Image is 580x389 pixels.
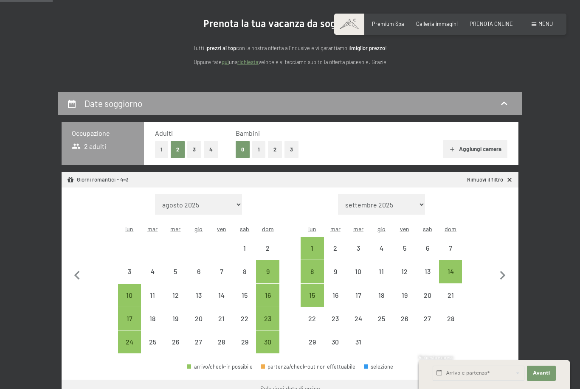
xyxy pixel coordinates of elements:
[233,330,256,353] div: Sat Nov 29 2025
[470,20,513,27] span: PRENOTA ONLINE
[187,307,210,330] div: arrivo/check-in non effettuabile
[371,268,392,289] div: 11
[371,292,392,313] div: 18
[330,225,341,232] abbr: martedì
[256,284,279,307] div: arrivo/check-in possibile
[141,284,164,307] div: Tue Nov 11 2025
[347,237,370,260] div: Wed Dec 03 2025
[217,225,226,232] abbr: venerdì
[419,355,453,360] span: Richiesta express
[72,142,106,151] span: 2 adulti
[203,18,377,30] span: Prenota la tua vacanza da sogno online
[324,307,347,330] div: Tue Dec 23 2025
[301,292,323,313] div: 15
[211,268,232,289] div: 7
[301,260,324,283] div: Mon Dec 08 2025
[118,260,141,283] div: Mon Nov 03 2025
[233,330,256,353] div: arrivo/check-in non effettuabile
[372,20,404,27] a: Premium Spa
[210,260,233,283] div: Fri Nov 07 2025
[211,339,232,360] div: 28
[142,268,163,289] div: 4
[494,194,512,354] button: Mese successivo
[252,141,265,158] button: 1
[445,225,456,232] abbr: domenica
[187,284,210,307] div: arrivo/check-in non effettuabile
[256,307,279,330] div: Sun Nov 23 2025
[233,237,256,260] div: Sat Nov 01 2025
[439,284,462,307] div: Sun Dec 21 2025
[324,330,347,353] div: arrivo/check-in non effettuabile
[417,245,438,266] div: 6
[118,307,141,330] div: Mon Nov 17 2025
[211,315,232,336] div: 21
[187,260,210,283] div: arrivo/check-in non effettuabile
[118,284,141,307] div: arrivo/check-in possibile
[301,339,323,360] div: 29
[67,176,74,184] svg: Pacchetto/offerta
[439,260,462,283] div: Sun Dec 14 2025
[164,284,187,307] div: Wed Nov 12 2025
[538,20,553,27] span: Menu
[155,141,168,158] button: 1
[233,260,256,283] div: Sat Nov 08 2025
[467,176,513,184] a: Rimuovi il filtro
[393,284,416,307] div: Fri Dec 19 2025
[348,268,369,289] div: 10
[439,237,462,260] div: Sun Dec 07 2025
[324,237,347,260] div: Tue Dec 02 2025
[416,284,439,307] div: Sat Dec 20 2025
[187,307,210,330] div: Thu Nov 20 2025
[155,129,173,137] span: Adulti
[141,330,164,353] div: Tue Nov 25 2025
[257,268,278,289] div: 9
[187,330,210,353] div: arrivo/check-in non effettuabile
[207,45,236,51] strong: prezzi al top
[301,284,324,307] div: arrivo/check-in possibile
[147,225,158,232] abbr: martedì
[171,141,185,158] button: 2
[423,225,432,232] abbr: sabato
[188,339,209,360] div: 27
[188,292,209,313] div: 13
[233,237,256,260] div: arrivo/check-in non effettuabile
[324,237,347,260] div: arrivo/check-in non effettuabile
[416,307,439,330] div: Sat Dec 27 2025
[187,284,210,307] div: Thu Nov 13 2025
[257,339,278,360] div: 30
[416,237,439,260] div: arrivo/check-in non effettuabile
[417,268,438,289] div: 13
[187,260,210,283] div: Thu Nov 06 2025
[347,307,370,330] div: arrivo/check-in non effettuabile
[257,245,278,266] div: 2
[308,225,316,232] abbr: lunedì
[417,292,438,313] div: 20
[347,260,370,283] div: arrivo/check-in non effettuabile
[393,260,416,283] div: Fri Dec 12 2025
[394,315,415,336] div: 26
[210,284,233,307] div: arrivo/check-in non effettuabile
[301,307,324,330] div: arrivo/check-in non effettuabile
[142,339,163,360] div: 25
[210,307,233,330] div: Fri Nov 21 2025
[256,284,279,307] div: Sun Nov 16 2025
[164,307,187,330] div: arrivo/check-in non effettuabile
[256,260,279,283] div: Sun Nov 09 2025
[118,284,141,307] div: Mon Nov 10 2025
[394,292,415,313] div: 19
[257,292,278,313] div: 16
[236,141,250,158] button: 0
[234,245,255,266] div: 1
[234,315,255,336] div: 22
[68,194,86,354] button: Mese precedente
[233,307,256,330] div: Sat Nov 22 2025
[347,330,370,353] div: Wed Dec 31 2025
[261,364,356,369] div: partenza/check-out non effettuabile
[324,284,347,307] div: arrivo/check-in non effettuabile
[301,245,323,266] div: 1
[204,141,218,158] button: 4
[440,292,461,313] div: 21
[348,292,369,313] div: 17
[210,260,233,283] div: arrivo/check-in non effettuabile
